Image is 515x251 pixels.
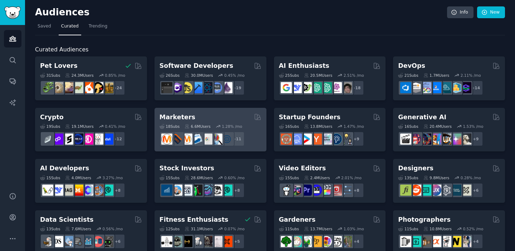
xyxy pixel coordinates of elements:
img: DeepSeek [291,82,302,93]
img: ballpython [52,82,63,93]
div: 16 Sub s [279,124,299,129]
img: PlatformEngineers [460,82,471,93]
img: succulents [291,236,302,247]
img: defi_ [102,134,113,145]
a: New [477,6,505,19]
div: 4.0M Users [65,175,91,180]
img: azuredevops [400,82,411,93]
img: AItoolsCatalog [301,82,312,93]
img: userexperience [440,185,451,196]
img: chatgpt_promptDesign [311,82,322,93]
div: 10.8M Users [423,226,452,231]
div: + 9 [468,131,483,146]
div: 24.3M Users [65,73,93,78]
img: GymMotivation [171,236,182,247]
h2: Photographers [398,215,451,224]
h2: Marketers [160,113,195,122]
img: AskComputerScience [211,82,222,93]
img: DreamBooth [460,134,471,145]
img: SaaS [291,134,302,145]
img: flowers [321,236,332,247]
img: premiere [301,185,312,196]
img: platformengineering [440,82,451,93]
img: web3 [72,134,83,145]
div: + 6 [110,234,125,249]
div: 15 Sub s [40,175,60,180]
img: statistics [62,236,73,247]
img: personaltraining [221,236,232,247]
div: 3.27 % /mo [103,175,123,180]
div: 13.7M Users [304,226,332,231]
img: indiehackers [321,134,332,145]
img: UX_Design [460,185,471,196]
img: dataengineering [72,236,83,247]
img: deepdream [420,134,431,145]
div: + 11 [230,131,245,146]
img: technicalanalysis [221,185,232,196]
div: 20.5M Users [304,73,332,78]
img: elixir [221,82,232,93]
div: + 4 [349,234,364,249]
img: Entrepreneurship [331,134,342,145]
img: DeepSeek [52,185,63,196]
a: Trending [86,21,110,35]
img: csharp [171,82,182,93]
img: EntrepreneurRideAlong [281,134,292,145]
span: Trending [89,23,107,30]
div: 26 Sub s [160,73,180,78]
img: MistralAI [72,185,83,196]
h2: Audiences [35,7,447,18]
h2: Generative AI [398,113,446,122]
div: 2.51 % /mo [344,73,364,78]
div: 19 Sub s [40,124,60,129]
img: canon [440,236,451,247]
img: analytics [82,236,93,247]
img: PetAdvice [92,82,103,93]
div: 0.60 % /mo [224,175,245,180]
img: learnjavascript [181,82,192,93]
img: MachineLearning [42,236,53,247]
div: 20.4M Users [423,124,452,129]
img: postproduction [341,185,352,196]
div: 19.1M Users [65,124,93,129]
img: ethstaker [62,134,73,145]
img: GoogleGeminiAI [281,82,292,93]
div: 11 Sub s [398,226,418,231]
div: + 8 [110,183,125,198]
img: OpenSourceAI [82,185,93,196]
img: Emailmarketing [191,134,202,145]
div: + 5 [230,234,245,249]
h2: Designers [398,164,433,173]
img: ValueInvesting [171,185,182,196]
div: 31 Sub s [40,73,60,78]
div: 21 Sub s [398,73,418,78]
img: AIDevelopersSociety [102,185,113,196]
div: 2.01 % /mo [341,175,362,180]
div: 2.11 % /mo [461,73,481,78]
div: 25 Sub s [279,73,299,78]
h2: Software Developers [160,61,233,70]
img: software [161,82,172,93]
div: 13 Sub s [40,226,60,231]
img: ethfinance [42,134,53,145]
h2: AI Enthusiasts [279,61,329,70]
img: logodesign [410,185,421,196]
h2: DevOps [398,61,425,70]
div: + 8 [349,183,364,198]
img: streetphotography [410,236,421,247]
img: learndesign [450,185,461,196]
h2: Startup Founders [279,113,340,122]
img: editors [291,185,302,196]
img: typography [400,185,411,196]
a: Curated [59,21,81,35]
div: 0.45 % /mo [224,73,245,78]
img: OnlineMarketing [221,134,232,145]
img: OpenAIDev [331,82,342,93]
div: 1.53 % /mo [463,124,483,129]
img: ycombinator [311,134,322,145]
img: GYM [161,236,172,247]
img: MarketingResearch [211,134,222,145]
div: 0.41 % /mo [105,124,125,129]
div: + 6 [468,183,483,198]
div: + 8 [230,183,245,198]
